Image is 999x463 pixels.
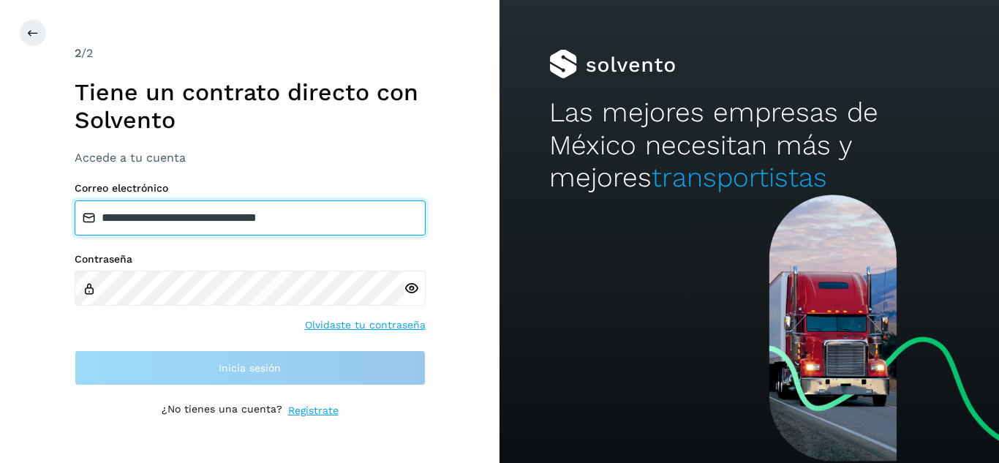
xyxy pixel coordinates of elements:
p: ¿No tienes una cuenta? [162,403,282,418]
h3: Accede a tu cuenta [75,151,426,165]
span: Inicia sesión [219,363,281,373]
span: 2 [75,46,81,60]
span: transportistas [652,162,827,193]
div: /2 [75,45,426,62]
button: Inicia sesión [75,350,426,385]
h1: Tiene un contrato directo con Solvento [75,78,426,135]
label: Contraseña [75,253,426,266]
a: Regístrate [288,403,339,418]
h2: Las mejores empresas de México necesitan más y mejores [549,97,949,194]
a: Olvidaste tu contraseña [305,317,426,333]
label: Correo electrónico [75,182,426,195]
